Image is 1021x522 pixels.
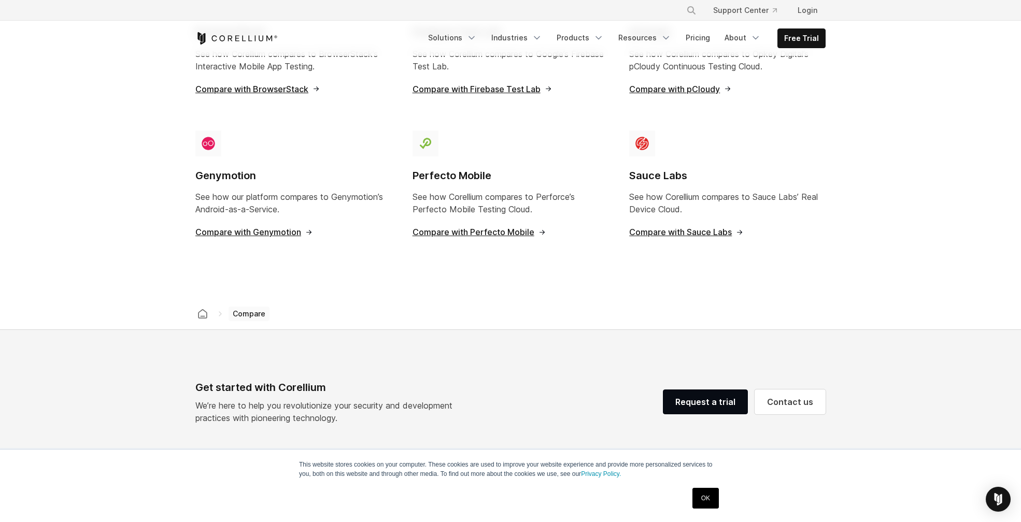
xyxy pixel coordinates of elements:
[674,1,826,20] div: Navigation Menu
[663,389,748,414] a: Request a trial
[692,488,719,509] a: OK
[193,307,212,321] a: Corellium home
[986,487,1011,512] div: Open Intercom Messenger
[635,137,649,150] img: compare_saucelabs
[789,1,826,20] a: Login
[485,28,548,47] a: Industries
[229,307,270,321] span: Compare
[195,48,392,72] p: See how Corellium compares to BrowserStack’s Interactive Mobile App Testing.
[195,169,392,183] h4: Genymotion
[195,32,278,45] a: Corellium Home
[682,1,701,20] button: Search
[195,228,313,236] span: Compare with Genymotion
[755,389,826,414] a: Contact us
[402,122,619,253] a: compare_perfecto Perfecto Mobile See how Corellium compares to Perforce’s Perfecto Mobile Testing...
[413,169,609,183] h4: Perfecto Mobile
[185,122,402,253] a: compare_genymotion Genymotion See how our platform compares to Genymotion’s Android-as-a-Service....
[629,169,826,183] h4: Sauce Labs
[581,470,621,477] a: Privacy Policy.
[413,48,609,72] p: See how Corellium compares to Google’s Firebase Test Lab.
[619,122,836,253] a: compare_saucelabs Sauce Labs See how Corellium compares to Sauce Labs’ Real Device Cloud. Compare...
[202,137,215,150] img: compare_genymotion
[195,85,320,93] span: Compare with BrowserStack
[612,28,677,47] a: Resources
[679,28,716,47] a: Pricing
[195,399,461,424] p: We’re here to help you revolutionize your security and development practices with pioneering tech...
[422,28,826,48] div: Navigation Menu
[195,191,392,215] p: See how our platform compares to Genymotion’s Android-as-a-Service.
[778,29,825,48] a: Free Trial
[299,460,722,479] p: This website stores cookies on your computer. These cookies are used to improve your website expe...
[195,380,461,395] div: Get started with Corellium
[413,85,552,93] span: Compare with Firebase Test Lab
[550,28,610,47] a: Products
[629,191,826,215] p: See how Corellium compares to Sauce Labs’ Real Device Cloud.
[629,48,826,72] p: See how Corellium compares to Opkey Digital’s pCloudy Continuous Testing Cloud.
[718,28,767,47] a: About
[413,228,546,236] span: Compare with Perfecto Mobile
[413,191,609,215] p: See how Corellium compares to Perforce’s Perfecto Mobile Testing Cloud.
[629,85,732,93] span: Compare with pCloudy
[422,28,483,47] a: Solutions
[419,137,432,150] img: compare_perfecto
[705,1,785,20] a: Support Center
[629,228,744,236] span: Compare with Sauce Labs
